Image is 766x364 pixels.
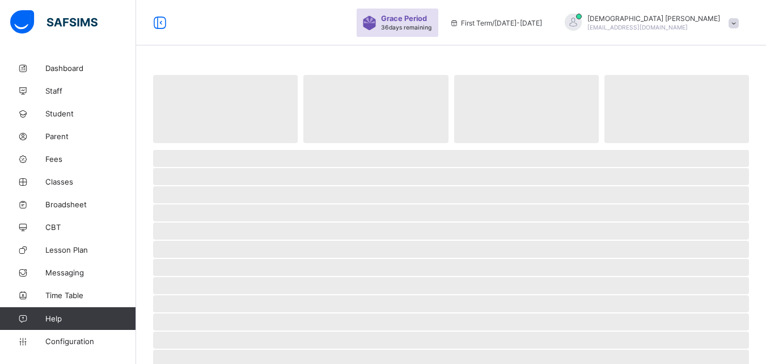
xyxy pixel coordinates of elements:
[45,337,136,346] span: Configuration
[45,223,136,232] span: CBT
[45,177,136,186] span: Classes
[45,245,136,254] span: Lesson Plan
[45,132,136,141] span: Parent
[45,64,136,73] span: Dashboard
[450,19,542,27] span: session/term information
[153,150,749,167] span: ‌
[153,223,749,240] span: ‌
[45,154,136,164] span: Fees
[454,75,599,143] span: ‌
[45,291,136,300] span: Time Table
[303,75,448,143] span: ‌
[45,86,136,95] span: Staff
[153,332,749,349] span: ‌
[553,14,744,32] div: ChristianaMomoh
[45,109,136,118] span: Student
[45,314,136,323] span: Help
[381,14,427,23] span: Grace Period
[153,241,749,258] span: ‌
[587,14,720,23] span: [DEMOGRAPHIC_DATA] [PERSON_NAME]
[45,268,136,277] span: Messaging
[153,186,749,203] span: ‌
[153,295,749,312] span: ‌
[153,277,749,294] span: ‌
[153,204,749,221] span: ‌
[153,75,298,143] span: ‌
[153,313,749,330] span: ‌
[45,200,136,209] span: Broadsheet
[153,259,749,276] span: ‌
[381,24,431,31] span: 36 days remaining
[604,75,749,143] span: ‌
[362,16,376,30] img: sticker-purple.71386a28dfed39d6af7621340158ba97.svg
[153,168,749,185] span: ‌
[10,10,98,34] img: safsims
[587,24,688,31] span: [EMAIL_ADDRESS][DOMAIN_NAME]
